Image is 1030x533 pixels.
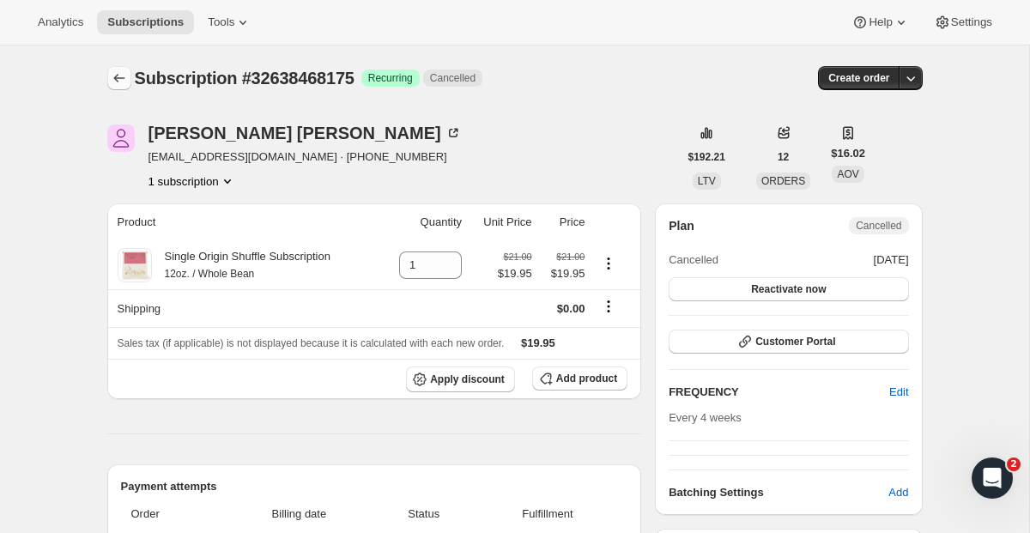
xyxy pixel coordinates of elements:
span: Cancelled [669,251,718,269]
button: Help [841,10,919,34]
button: Add [878,479,918,506]
span: Cancelled [856,219,901,233]
span: Add [888,484,908,501]
button: Reactivate now [669,277,908,301]
span: 2 [1007,457,1021,471]
span: [DATE] [874,251,909,269]
span: Apply discount [430,372,505,386]
span: Create order [828,71,889,85]
span: Analytics [38,15,83,29]
span: $19.95 [521,336,555,349]
span: LTV [698,175,716,187]
span: [EMAIL_ADDRESS][DOMAIN_NAME] · [PHONE_NUMBER] [148,148,462,166]
span: Subscription #32638468175 [135,69,354,88]
th: Shipping [107,289,380,327]
span: Reactivate now [751,282,826,296]
span: $19.95 [498,265,532,282]
span: Add product [556,372,617,385]
span: Every 4 weeks [669,411,742,424]
div: Single Origin Shuffle Subscription [152,248,330,282]
span: Sales tax (if applicable) is not displayed because it is calculated with each new order. [118,337,505,349]
th: Quantity [380,203,467,241]
th: Price [537,203,591,241]
span: Help [869,15,892,29]
span: Recurring [368,71,413,85]
span: Edit [889,384,908,401]
small: $21.00 [556,251,585,262]
span: Customer Portal [755,335,835,348]
span: $16.02 [831,145,865,162]
span: Subscriptions [107,15,184,29]
button: Shipping actions [595,297,622,316]
div: [PERSON_NAME] [PERSON_NAME] [148,124,462,142]
h2: Plan [669,217,694,234]
button: Subscriptions [97,10,194,34]
button: Edit [879,379,918,406]
button: Analytics [27,10,94,34]
button: Apply discount [406,366,515,392]
span: Status [380,506,468,523]
h2: Payment attempts [121,478,628,495]
button: $192.21 [678,145,736,169]
th: Unit Price [467,203,537,241]
span: $192.21 [688,150,725,164]
span: ORDERS [761,175,805,187]
button: Product actions [148,173,236,190]
span: $19.95 [542,265,585,282]
span: Fulfillment [478,506,617,523]
button: Customer Portal [669,330,908,354]
img: product img [118,248,152,282]
span: Settings [951,15,992,29]
button: Create order [818,66,900,90]
span: Patricia Broderick [107,124,135,152]
span: Tools [208,15,234,29]
small: 12oz. / Whole Bean [165,268,255,280]
h2: FREQUENCY [669,384,889,401]
small: $21.00 [503,251,531,262]
th: Order [121,495,224,533]
h6: Batching Settings [669,484,888,501]
button: Product actions [595,254,622,273]
button: Subscriptions [107,66,131,90]
button: Add product [532,366,627,391]
iframe: Intercom live chat [972,457,1013,499]
span: Billing date [228,506,370,523]
button: Settings [924,10,1003,34]
button: 12 [767,145,799,169]
span: AOV [837,168,858,180]
span: Cancelled [430,71,476,85]
button: Tools [197,10,262,34]
span: $0.00 [557,302,585,315]
span: 12 [778,150,789,164]
th: Product [107,203,380,241]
